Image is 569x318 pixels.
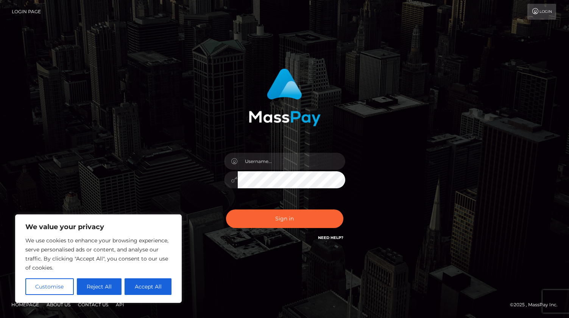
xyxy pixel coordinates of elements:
[125,278,171,295] button: Accept All
[226,209,343,228] button: Sign in
[25,236,171,272] p: We use cookies to enhance your browsing experience, serve personalised ads or content, and analys...
[44,299,73,310] a: About Us
[527,4,556,20] a: Login
[77,278,122,295] button: Reject All
[8,299,42,310] a: Homepage
[25,222,171,231] p: We value your privacy
[113,299,127,310] a: API
[12,4,41,20] a: Login Page
[75,299,111,310] a: Contact Us
[238,153,345,170] input: Username...
[318,235,343,240] a: Need Help?
[249,68,321,126] img: MassPay Login
[510,301,563,309] div: © 2025 , MassPay Inc.
[25,278,74,295] button: Customise
[15,214,182,303] div: We value your privacy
